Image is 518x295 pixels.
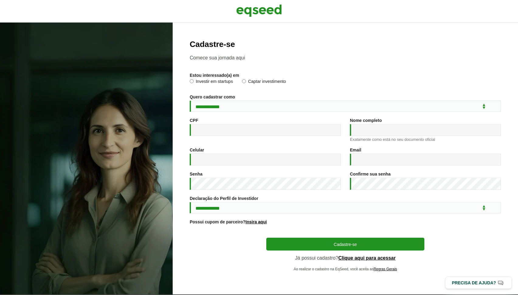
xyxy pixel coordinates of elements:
[242,79,286,85] label: Captar investimento
[190,196,258,201] label: Declaração do Perfil de Investidor
[190,79,194,83] input: Investir em startups
[190,79,233,85] label: Investir em startups
[190,220,267,224] label: Possui cupom de parceiro?
[190,40,501,49] h2: Cadastre-se
[266,267,424,271] p: Ao realizar o cadastro na EqSeed, você aceita as
[190,95,235,99] label: Quero cadastrar como
[242,79,246,83] input: Captar investimento
[190,172,202,176] label: Senha
[236,3,282,18] img: EqSeed Logo
[246,220,267,224] a: Insira aqui
[266,255,424,261] p: Já possui cadastro?
[350,148,361,152] label: Email
[190,73,239,77] label: Estou interessado(a) em
[350,118,382,123] label: Nome completo
[338,256,396,261] a: Clique aqui para acessar
[190,55,501,61] p: Comece sua jornada aqui
[190,118,198,123] label: CPF
[190,148,204,152] label: Celular
[266,238,424,251] button: Cadastre-se
[350,172,391,176] label: Confirme sua senha
[374,267,397,271] a: Regras Gerais
[350,137,501,141] div: Exatamente como está no seu documento oficial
